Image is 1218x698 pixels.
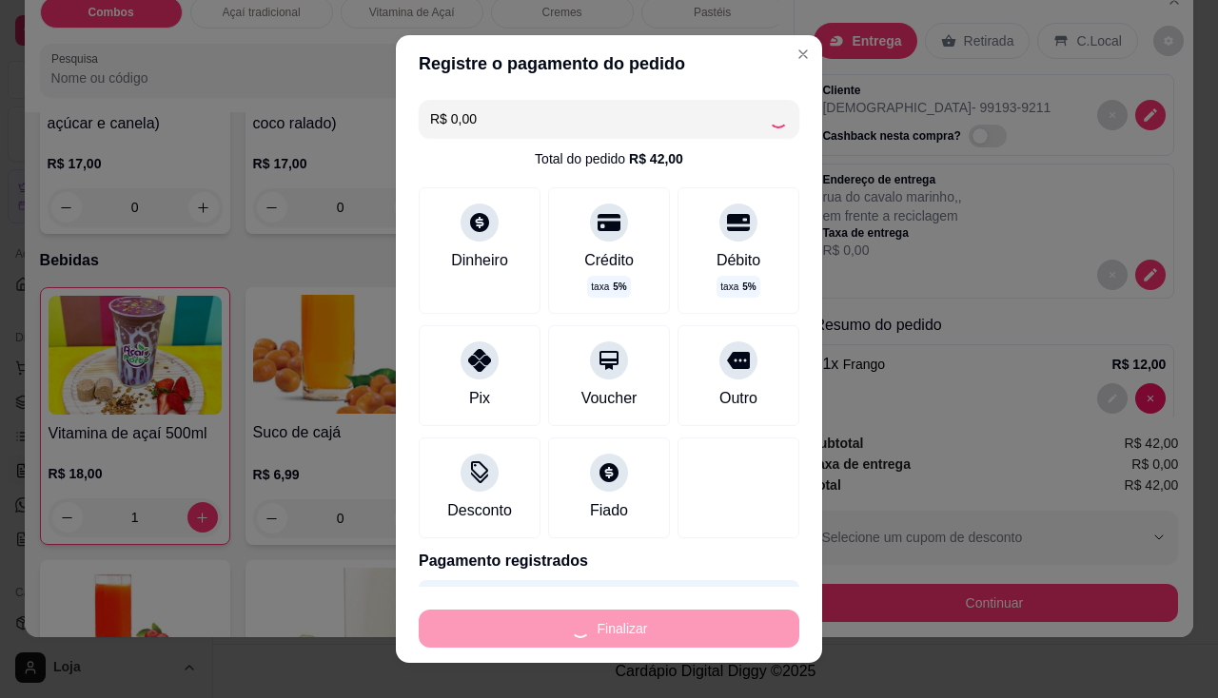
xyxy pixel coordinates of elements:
[430,100,769,138] input: Ex.: hambúrguer de cordeiro
[788,39,818,69] button: Close
[535,149,683,168] div: Total do pedido
[419,550,799,572] p: Pagamento registrados
[581,387,638,410] div: Voucher
[742,280,756,294] span: 5 %
[447,499,512,522] div: Desconto
[717,249,760,272] div: Débito
[396,35,822,92] header: Registre o pagamento do pedido
[720,280,756,294] p: taxa
[591,280,626,294] p: taxa
[469,387,490,410] div: Pix
[613,280,626,294] span: 5 %
[451,249,508,272] div: Dinheiro
[629,149,683,168] div: R$ 42,00
[584,249,634,272] div: Crédito
[769,109,788,128] div: Loading
[590,499,628,522] div: Fiado
[719,387,757,410] div: Outro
